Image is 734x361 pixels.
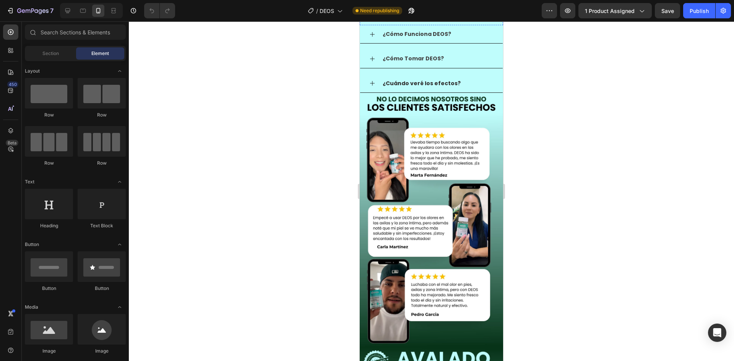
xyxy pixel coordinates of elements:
span: Toggle open [114,176,126,188]
button: 1 product assigned [578,3,652,18]
p: 7 [50,6,54,15]
div: Row [78,112,126,118]
span: Layout [25,68,40,74]
span: Toggle open [114,65,126,77]
div: Row [25,112,73,118]
span: Toggle open [114,301,126,313]
span: Media [25,304,38,311]
div: Open Intercom Messenger [708,324,726,342]
div: Image [25,348,73,355]
div: Text Block [78,222,126,229]
span: Need republishing [360,7,399,14]
button: Save [655,3,680,18]
span: Button [25,241,39,248]
span: Save [661,8,674,14]
span: Toggle open [114,238,126,251]
iframe: Design area [360,21,503,361]
span: Text [25,178,34,185]
div: Beta [6,140,18,146]
div: Row [78,160,126,167]
div: Button [25,285,73,292]
span: / [316,7,318,15]
span: Element [91,50,109,57]
div: Publish [690,7,709,15]
span: Section [42,50,59,57]
div: Button [78,285,126,292]
button: Publish [683,3,715,18]
span: DEOS [320,7,334,15]
div: Undo/Redo [144,3,175,18]
button: 7 [3,3,57,18]
input: Search Sections & Elements [25,24,126,40]
div: 450 [7,81,18,87]
span: 1 product assigned [585,7,635,15]
div: Heading [25,222,73,229]
div: Row [25,160,73,167]
div: Image [78,348,126,355]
